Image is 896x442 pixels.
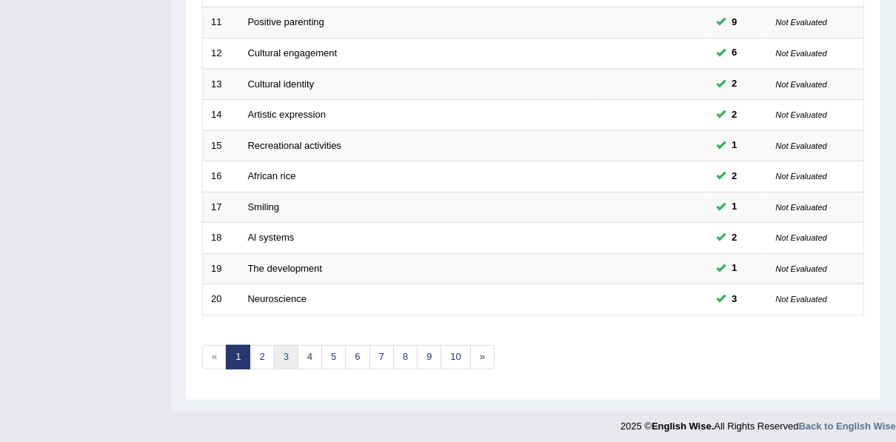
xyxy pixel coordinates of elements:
small: Not Evaluated [776,80,827,89]
a: 7 [370,345,394,369]
a: » [470,345,495,369]
a: 6 [345,345,370,369]
a: The development [248,263,322,274]
td: 15 [203,130,240,161]
small: Not Evaluated [776,172,827,181]
strong: English Wise. [652,421,714,432]
span: You can still take this question [726,45,743,61]
a: 9 [417,345,441,369]
a: African rice [248,170,296,181]
small: Not Evaluated [776,233,827,242]
small: Not Evaluated [776,203,827,212]
small: Not Evaluated [776,18,827,27]
td: 11 [203,7,240,38]
span: You can still take this question [726,261,743,276]
a: Cultural identity [248,78,315,90]
div: 2025 © All Rights Reserved [621,412,896,433]
a: 4 [298,345,322,369]
span: You can still take this question [726,230,743,246]
a: 2 [250,345,274,369]
a: Smiling [248,201,280,212]
a: 3 [274,345,298,369]
td: 18 [203,223,240,254]
span: You can still take this question [726,76,743,92]
span: You can still take this question [726,199,743,215]
a: Neuroscience [248,293,307,304]
span: You can still take this question [726,15,743,30]
a: 10 [441,345,470,369]
span: You can still take this question [726,138,743,153]
small: Not Evaluated [776,295,827,304]
td: 14 [203,100,240,131]
small: Not Evaluated [776,141,827,150]
small: Not Evaluated [776,49,827,58]
span: You can still take this question [726,169,743,184]
a: Positive parenting [248,16,324,27]
td: 17 [203,192,240,223]
a: Recreational activities [248,140,341,151]
td: 20 [203,284,240,315]
small: Not Evaluated [776,110,827,119]
a: Artistic expression [248,109,326,120]
a: 8 [393,345,418,369]
td: 19 [203,253,240,284]
td: 13 [203,69,240,100]
a: Cultural engagement [248,47,338,58]
a: Al systems [248,232,295,243]
a: 1 [226,345,250,369]
a: Back to English Wise [799,421,896,432]
a: 5 [321,345,346,369]
small: Not Evaluated [776,264,827,273]
span: You can still take this question [726,292,743,307]
td: 12 [203,38,240,69]
span: You can still take this question [726,107,743,123]
span: « [202,345,227,369]
td: 16 [203,161,240,192]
